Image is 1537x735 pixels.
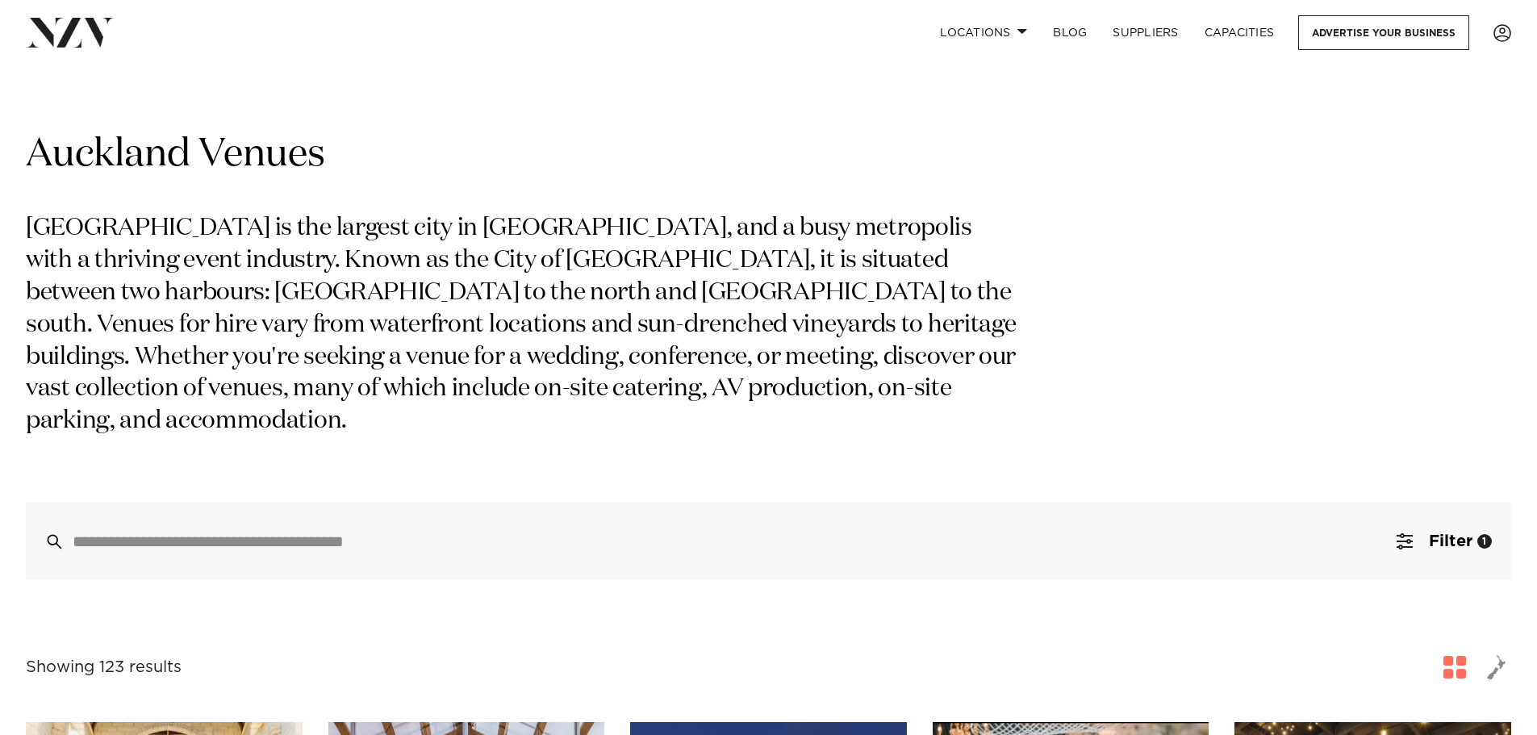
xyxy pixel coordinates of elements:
[1377,503,1511,580] button: Filter1
[927,15,1040,50] a: Locations
[26,18,114,47] img: nzv-logo.png
[1192,15,1288,50] a: Capacities
[1477,534,1492,549] div: 1
[26,655,182,680] div: Showing 123 results
[1100,15,1191,50] a: SUPPLIERS
[1040,15,1100,50] a: BLOG
[26,130,1511,181] h1: Auckland Venues
[1298,15,1469,50] a: Advertise your business
[1429,533,1472,549] span: Filter
[26,213,1023,438] p: [GEOGRAPHIC_DATA] is the largest city in [GEOGRAPHIC_DATA], and a busy metropolis with a thriving...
